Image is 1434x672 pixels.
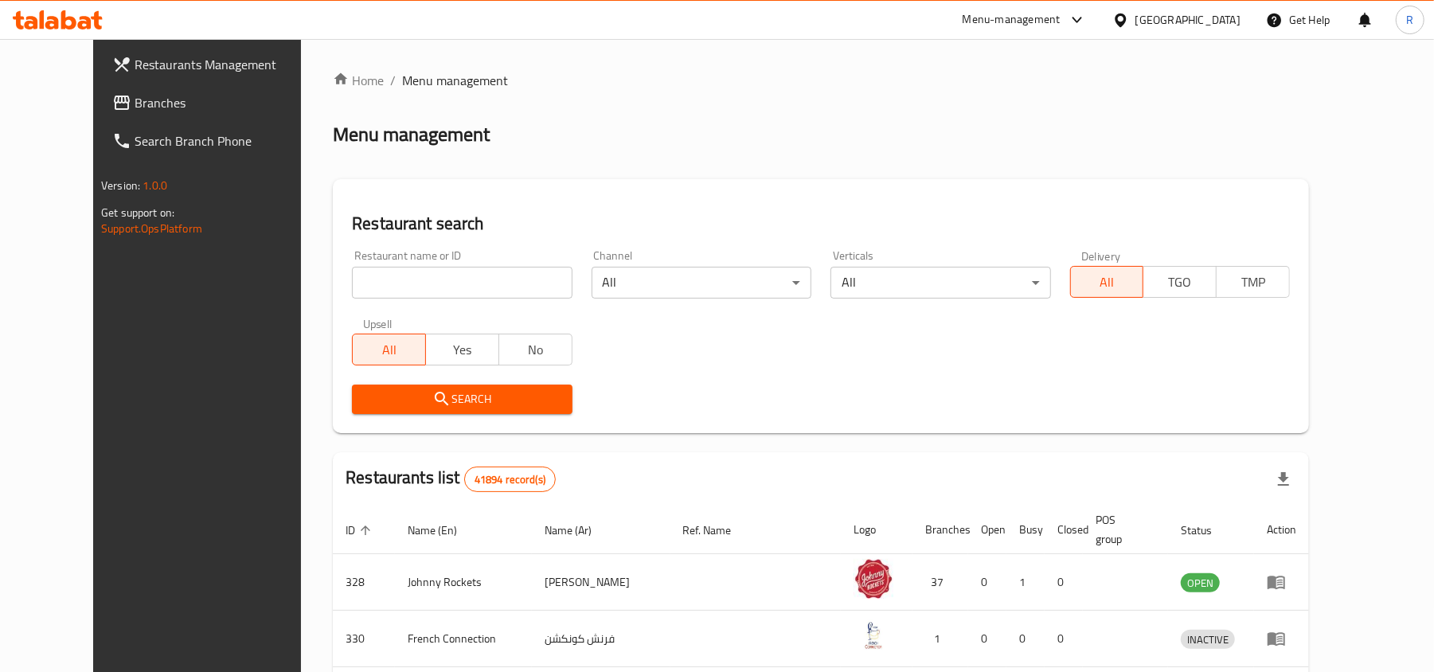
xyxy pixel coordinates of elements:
span: Name (Ar) [545,521,612,540]
button: All [352,334,426,365]
button: All [1070,266,1144,298]
div: INACTIVE [1181,630,1235,649]
h2: Restaurants list [346,466,556,492]
button: Search [352,385,572,414]
button: Yes [425,334,499,365]
div: [GEOGRAPHIC_DATA] [1135,11,1241,29]
span: INACTIVE [1181,631,1235,649]
span: Search [365,389,559,409]
td: 0 [1006,611,1045,667]
td: 1 [1006,554,1045,611]
span: Menu management [402,71,508,90]
a: Search Branch Phone [100,122,333,160]
span: Restaurants Management [135,55,320,74]
span: POS group [1096,510,1149,549]
th: Open [968,506,1006,554]
td: [PERSON_NAME] [532,554,670,611]
img: French Connection [854,615,893,655]
span: All [1077,271,1138,294]
button: No [498,334,572,365]
td: French Connection [395,611,532,667]
span: Status [1181,521,1233,540]
label: Upsell [363,318,393,329]
div: All [830,267,1050,299]
span: OPEN [1181,574,1220,592]
td: 0 [968,611,1006,667]
span: Ref. Name [683,521,752,540]
td: فرنش كونكشن [532,611,670,667]
a: Home [333,71,384,90]
div: Menu [1267,572,1296,592]
div: Total records count [464,467,556,492]
span: 1.0.0 [143,175,167,196]
th: Branches [912,506,968,554]
div: OPEN [1181,573,1220,592]
div: Export file [1264,460,1303,498]
td: 0 [1045,554,1083,611]
span: TMP [1223,271,1284,294]
div: Menu-management [963,10,1061,29]
label: Delivery [1081,250,1121,261]
th: Busy [1006,506,1045,554]
li: / [390,71,396,90]
span: 41894 record(s) [465,472,555,487]
td: 1 [912,611,968,667]
h2: Menu management [333,122,490,147]
input: Search for restaurant name or ID.. [352,267,572,299]
th: Closed [1045,506,1083,554]
button: TMP [1216,266,1290,298]
span: Branches [135,93,320,112]
span: Version: [101,175,140,196]
div: All [592,267,811,299]
a: Support.OpsPlatform [101,218,202,239]
th: Logo [841,506,912,554]
span: ID [346,521,376,540]
div: Menu [1267,629,1296,648]
td: 330 [333,611,395,667]
span: TGO [1150,271,1210,294]
td: 37 [912,554,968,611]
button: TGO [1143,266,1217,298]
a: Branches [100,84,333,122]
td: 0 [1045,611,1083,667]
th: Action [1254,506,1309,554]
span: Get support on: [101,202,174,223]
span: Yes [432,338,493,361]
h2: Restaurant search [352,212,1290,236]
td: 328 [333,554,395,611]
td: Johnny Rockets [395,554,532,611]
td: 0 [968,554,1006,611]
img: Johnny Rockets [854,559,893,599]
nav: breadcrumb [333,71,1309,90]
span: No [506,338,566,361]
span: R [1406,11,1413,29]
span: All [359,338,420,361]
span: Search Branch Phone [135,131,320,150]
a: Restaurants Management [100,45,333,84]
span: Name (En) [408,521,478,540]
